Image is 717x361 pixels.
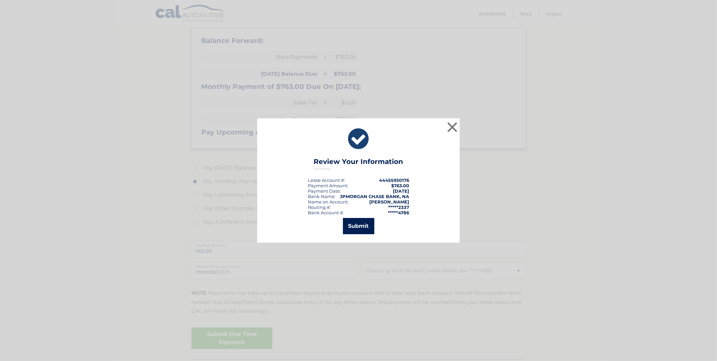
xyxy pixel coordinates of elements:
strong: 44455930176 [379,177,409,183]
button: × [446,120,459,134]
button: Submit [343,218,374,234]
div: Payment Amount: [308,183,348,188]
div: Bank Account #: [308,210,344,215]
span: $763.00 [391,183,409,188]
span: [DATE] [393,188,409,194]
h3: Review Your Information [314,158,403,169]
strong: JPMORGAN CHASE BANK, NA [340,194,409,199]
div: Routing #: [308,204,331,210]
strong: [PERSON_NAME] [369,199,409,204]
div: Lease Account #: [308,177,345,183]
div: Name on Account: [308,199,349,204]
div: : [308,188,341,194]
span: Payment Date [308,188,340,194]
div: Bank Name: [308,194,336,199]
